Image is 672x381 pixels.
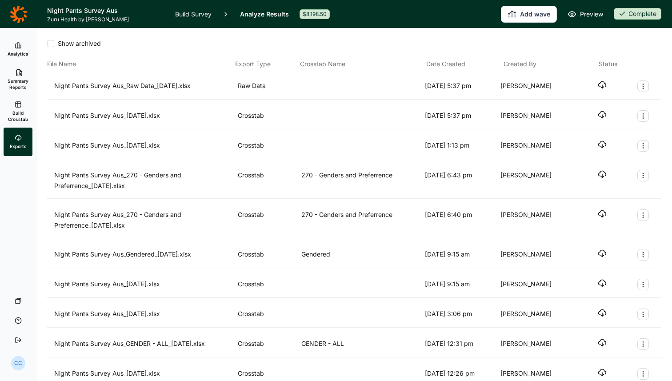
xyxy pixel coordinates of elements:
div: [DATE] 5:37 pm [425,110,497,122]
a: Build Crosstab [4,96,32,128]
div: CC [11,356,25,370]
div: File Name [47,59,232,69]
button: Complete [614,8,661,20]
div: Crosstab [238,140,298,152]
button: Export Actions [637,338,649,350]
div: [DATE] 6:43 pm [425,170,497,191]
button: Download file [598,249,607,258]
div: [PERSON_NAME] [500,170,572,191]
div: Night Pants Survey Aus_GENDER - ALL_[DATE].xlsx [54,338,234,350]
button: Download file [598,338,607,347]
h1: Night Pants Survey Aus [47,5,164,16]
div: [DATE] 9:15 am [425,249,497,261]
button: Export Actions [637,110,649,122]
span: Build Crosstab [7,110,29,122]
div: [PERSON_NAME] [500,368,572,380]
div: Night Pants Survey Aus_[DATE].xlsx [54,279,234,290]
button: Download file [598,110,607,119]
button: Export Actions [637,309,649,320]
div: [PERSON_NAME] [500,279,572,290]
a: Preview [568,9,603,20]
div: [PERSON_NAME] [500,140,572,152]
button: Download file [598,170,607,179]
div: 270 - Genders and Preferrence [301,209,421,231]
div: Night Pants Survey Aus_Gendered_[DATE].xlsx [54,249,234,261]
div: [PERSON_NAME] [500,110,572,122]
button: Export Actions [637,80,649,92]
div: [DATE] 9:15 am [425,279,497,290]
div: Night Pants Survey Aus_270 - Genders and Preferrence_[DATE].xlsx [54,209,234,231]
div: [PERSON_NAME] [500,338,572,350]
a: Summary Reports [4,64,32,96]
div: Night Pants Survey Aus_[DATE].xlsx [54,368,234,380]
button: Export Actions [637,279,649,290]
div: Crosstab Name [300,59,423,69]
button: Export Actions [637,249,649,261]
div: Crosstab [238,368,298,380]
div: Crosstab [238,209,298,231]
span: Exports [10,143,27,149]
div: [DATE] 3:06 pm [425,309,497,320]
div: Crosstab [238,279,298,290]
button: Download file [598,279,607,288]
button: Download file [598,368,607,377]
button: Add wave [501,6,557,23]
div: Crosstab [238,338,298,350]
div: [PERSON_NAME] [500,249,572,261]
div: [PERSON_NAME] [500,209,572,231]
div: [DATE] 5:37 pm [425,80,497,92]
div: Crosstab [238,170,298,191]
div: [DATE] 6:40 pm [425,209,497,231]
span: Zuru Health by [PERSON_NAME] [47,16,164,23]
div: [DATE] 1:13 pm [425,140,497,152]
div: $8,198.50 [300,9,330,19]
span: Preview [580,9,603,20]
button: Download file [598,140,607,149]
div: GENDER - ALL [301,338,421,350]
div: Night Pants Survey Aus_Raw Data_[DATE].xlsx [54,80,234,92]
button: Download file [598,309,607,317]
div: Night Pants Survey Aus_[DATE].xlsx [54,309,234,320]
div: 270 - Genders and Preferrence [301,170,421,191]
div: Night Pants Survey Aus_270 - Genders and Preferrence_[DATE].xlsx [54,170,234,191]
div: Gendered [301,249,421,261]
button: Download file [598,80,607,89]
span: Summary Reports [7,78,29,90]
span: Analytics [8,51,28,57]
div: [PERSON_NAME] [500,80,572,92]
button: Export Actions [637,170,649,181]
div: Night Pants Survey Aus_[DATE].xlsx [54,140,234,152]
button: Export Actions [637,140,649,152]
button: Export Actions [637,209,649,221]
div: Crosstab [238,309,298,320]
a: Analytics [4,35,32,64]
div: Status [599,59,617,69]
span: Show archived [54,39,101,48]
div: [DATE] 12:31 pm [425,338,497,350]
button: Download file [598,209,607,218]
div: [DATE] 12:26 pm [425,368,497,380]
div: Night Pants Survey Aus_[DATE].xlsx [54,110,234,122]
div: Raw Data [238,80,298,92]
a: Exports [4,128,32,156]
div: Crosstab [238,110,298,122]
div: [PERSON_NAME] [500,309,572,320]
div: Date Created [426,59,500,69]
div: Export Type [235,59,296,69]
div: Crosstab [238,249,298,261]
div: Created By [504,59,577,69]
button: Export Actions [637,368,649,380]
